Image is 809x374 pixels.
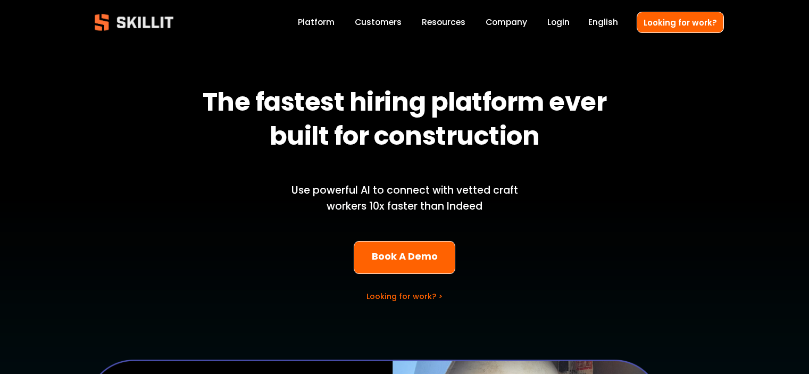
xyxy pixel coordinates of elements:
[637,12,724,32] a: Looking for work?
[203,82,612,160] strong: The fastest hiring platform ever built for construction
[86,6,182,38] img: Skillit
[422,15,465,30] a: folder dropdown
[486,15,527,30] a: Company
[273,182,536,215] p: Use powerful AI to connect with vetted craft workers 10x faster than Indeed
[298,15,335,30] a: Platform
[588,15,618,30] div: language picker
[366,291,443,302] a: Looking for work? >
[354,241,455,275] a: Book A Demo
[422,16,465,28] span: Resources
[588,16,618,28] span: English
[547,15,570,30] a: Login
[355,15,402,30] a: Customers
